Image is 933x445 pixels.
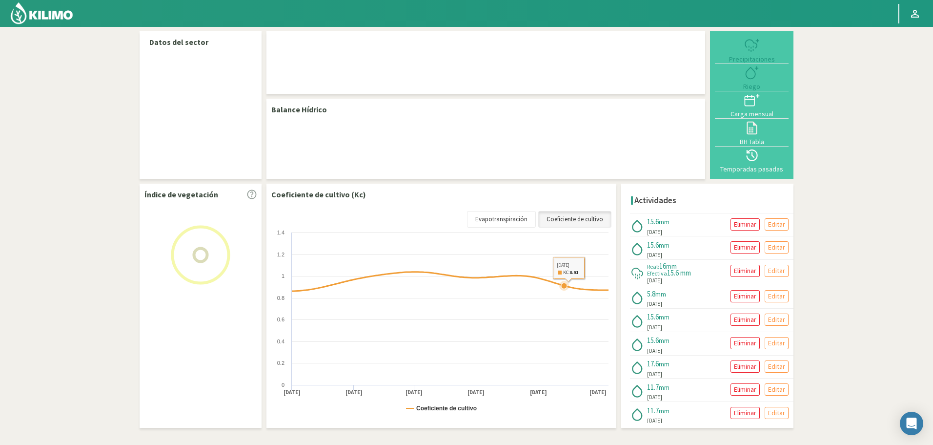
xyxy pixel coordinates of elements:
[768,407,785,419] p: Editar
[647,228,662,236] span: [DATE]
[734,242,756,253] p: Eliminar
[730,218,760,231] button: Eliminar
[718,110,786,117] div: Carga mensual
[647,276,662,285] span: [DATE]
[734,219,756,230] p: Eliminar
[277,339,284,344] text: 0.4
[152,206,249,304] img: Loading...
[667,268,691,277] span: 15.6 mm
[416,405,477,412] text: Coeficiente de cultivo
[647,300,662,308] span: [DATE]
[277,230,284,235] text: 1.4
[765,218,789,231] button: Editar
[659,383,669,392] span: mm
[718,138,786,145] div: BH Tabla
[647,217,659,226] span: 15.6
[734,291,756,302] p: Eliminar
[647,323,662,332] span: [DATE]
[730,314,760,326] button: Eliminar
[647,406,659,415] span: 11.7
[768,384,785,395] p: Editar
[647,289,655,298] span: 5.8
[768,265,785,276] p: Editar
[634,196,676,205] h4: Actividades
[765,407,789,419] button: Editar
[734,407,756,419] p: Eliminar
[271,189,366,200] p: Coeficiente de cultivo (Kc)
[655,290,666,298] span: mm
[277,360,284,366] text: 0.2
[765,360,789,373] button: Editar
[647,347,662,355] span: [DATE]
[900,412,923,435] div: Open Intercom Messenger
[284,389,301,396] text: [DATE]
[730,407,760,419] button: Eliminar
[715,147,789,174] button: Temporadas pasadas
[715,91,789,119] button: Carga mensual
[734,314,756,325] p: Eliminar
[647,370,662,379] span: [DATE]
[734,361,756,372] p: Eliminar
[768,242,785,253] p: Editar
[647,270,667,277] span: Efectiva
[277,252,284,257] text: 1.2
[345,389,363,396] text: [DATE]
[659,313,669,321] span: mm
[647,312,659,321] span: 15.6
[765,265,789,277] button: Editar
[730,241,760,254] button: Eliminar
[765,241,789,254] button: Editar
[666,262,677,271] span: mm
[718,56,786,63] div: Precipitaciones
[589,389,607,396] text: [DATE]
[647,240,659,250] span: 15.6
[647,359,659,368] span: 17.6
[730,290,760,302] button: Eliminar
[277,295,284,301] text: 0.8
[659,336,669,345] span: mm
[734,338,756,349] p: Eliminar
[659,360,669,368] span: mm
[144,189,218,200] p: Índice de vegetación
[659,217,669,226] span: mm
[715,64,789,91] button: Riego
[734,384,756,395] p: Eliminar
[467,389,485,396] text: [DATE]
[271,104,327,115] p: Balance Hídrico
[659,261,666,271] span: 16
[715,119,789,146] button: BH Tabla
[467,211,536,228] a: Evapotranspiración
[715,36,789,64] button: Precipitaciones
[730,360,760,373] button: Eliminar
[406,389,423,396] text: [DATE]
[765,290,789,302] button: Editar
[718,83,786,90] div: Riego
[734,265,756,276] p: Eliminar
[768,291,785,302] p: Editar
[10,1,74,25] img: Kilimo
[277,317,284,322] text: 0.6
[538,211,611,228] a: Coeficiente de cultivo
[730,337,760,349] button: Eliminar
[718,166,786,172] div: Temporadas pasadas
[647,417,662,425] span: [DATE]
[647,263,659,270] span: Real:
[647,251,662,259] span: [DATE]
[768,314,785,325] p: Editar
[765,314,789,326] button: Editar
[768,338,785,349] p: Editar
[730,383,760,396] button: Eliminar
[730,265,760,277] button: Eliminar
[768,361,785,372] p: Editar
[765,383,789,396] button: Editar
[647,382,659,392] span: 11.7
[647,336,659,345] span: 15.6
[765,337,789,349] button: Editar
[659,241,669,250] span: mm
[149,36,252,48] p: Datos del sector
[768,219,785,230] p: Editar
[659,406,669,415] span: mm
[530,389,547,396] text: [DATE]
[647,393,662,402] span: [DATE]
[282,382,284,388] text: 0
